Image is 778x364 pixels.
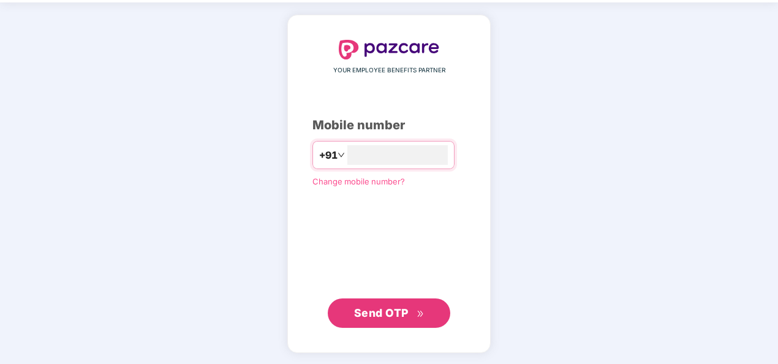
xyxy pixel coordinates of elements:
[417,310,425,318] span: double-right
[339,40,439,59] img: logo
[328,298,450,328] button: Send OTPdouble-right
[354,306,409,319] span: Send OTP
[333,66,445,75] span: YOUR EMPLOYEE BENEFITS PARTNER
[312,176,405,186] a: Change mobile number?
[338,151,345,159] span: down
[319,148,338,163] span: +91
[312,116,466,135] div: Mobile number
